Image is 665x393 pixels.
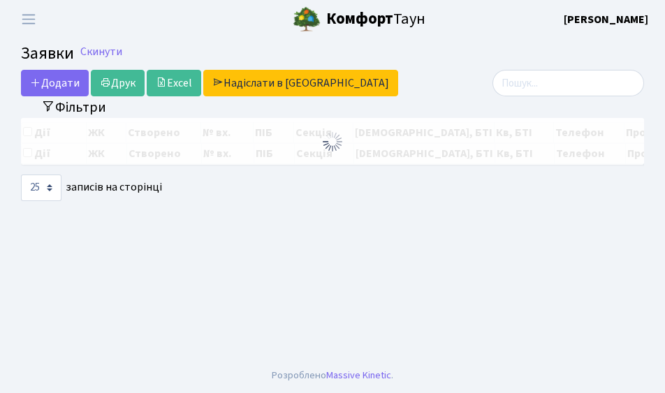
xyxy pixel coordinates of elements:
div: Розроблено . [272,368,393,383]
button: Переключити фільтри [32,96,115,118]
input: Пошук... [492,70,644,96]
a: Massive Kinetic [326,368,391,383]
b: Комфорт [326,8,393,30]
span: Додати [30,75,80,91]
label: записів на сторінці [21,175,162,201]
button: Переключити навігацію [11,8,46,31]
select: записів на сторінці [21,175,61,201]
a: Друк [91,70,145,96]
img: Обробка... [321,131,344,153]
a: Excel [147,70,201,96]
a: Додати [21,70,89,96]
a: Скинути [80,45,122,59]
span: Таун [326,8,425,31]
a: [PERSON_NAME] [564,11,648,28]
b: [PERSON_NAME] [564,12,648,27]
span: Заявки [21,41,74,66]
a: Надіслати в [GEOGRAPHIC_DATA] [203,70,398,96]
img: logo.png [293,6,321,34]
